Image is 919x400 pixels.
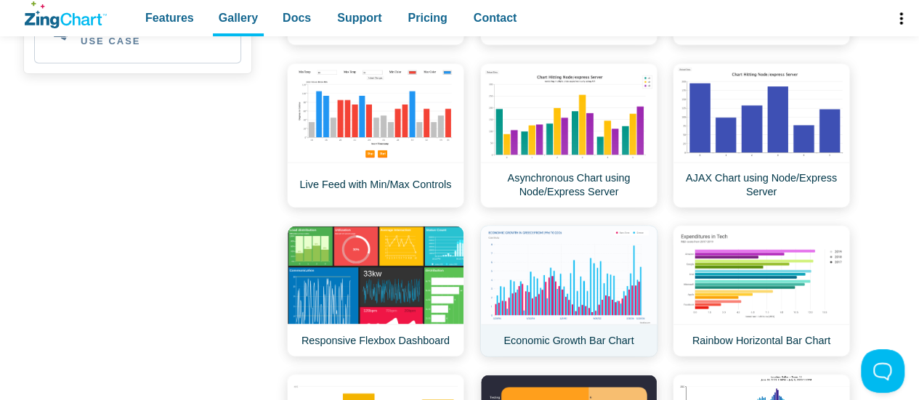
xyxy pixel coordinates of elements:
[480,225,657,356] a: Economic Growth Bar Chart
[219,8,258,28] span: Gallery
[480,63,657,208] a: Asynchronous Chart using Node/Express Server
[145,8,194,28] span: Features
[283,8,311,28] span: Docs
[861,349,904,393] iframe: Toggle Customer Support
[287,225,464,356] a: Responsive Flexbox Dashboard
[408,8,447,28] span: Pricing
[337,8,381,28] span: Support
[673,225,850,356] a: Rainbow Horizontal Bar Chart
[474,8,517,28] span: Contact
[25,1,107,28] a: ZingChart Logo. Click to return to the homepage
[287,63,464,208] a: Live Feed with Min/Max Controls
[673,63,850,208] a: AJAX Chart using Node/Express Server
